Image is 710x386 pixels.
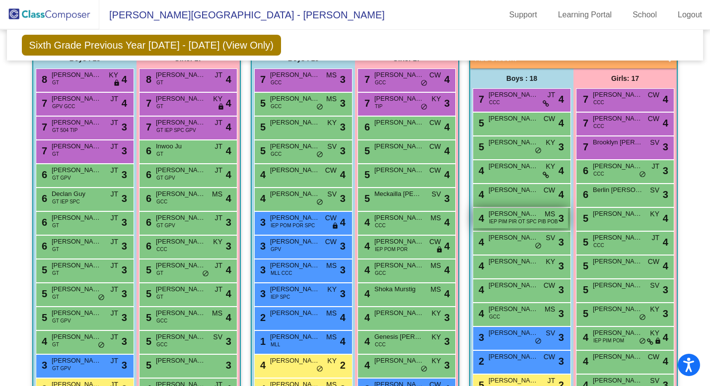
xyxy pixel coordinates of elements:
span: 4 [559,92,564,107]
span: 5 [362,145,370,156]
span: CCC [156,246,167,253]
a: Logout [670,7,710,23]
span: JT [110,94,118,104]
span: 6 [39,241,47,252]
span: Inwoo Ju [156,141,206,151]
span: 4 [226,286,231,301]
span: CW [429,165,441,176]
span: [PERSON_NAME] [156,260,206,270]
span: [PERSON_NAME] [270,94,320,104]
span: 5 [258,122,266,132]
span: [PERSON_NAME] [156,189,206,199]
span: JT [110,284,118,295]
span: 3 [258,264,266,275]
span: 3 [340,191,346,206]
span: 5 [39,288,47,299]
span: do_not_disturb_alt [535,147,542,155]
span: 3 [559,306,564,321]
span: 7 [258,74,266,85]
span: [PERSON_NAME] [593,280,642,290]
span: GT IEP SPC GPV [156,127,196,134]
span: [PERSON_NAME] [374,165,424,175]
span: SV [546,233,555,243]
span: JT [214,141,222,152]
span: 3 [559,235,564,250]
span: [PERSON_NAME] [52,94,101,104]
span: 4 [444,215,450,230]
span: [PERSON_NAME] [593,209,642,219]
span: [PERSON_NAME] [374,260,424,270]
span: [PERSON_NAME] [52,237,101,247]
span: IEP SPC [271,293,290,301]
span: JT [651,161,659,172]
span: [PERSON_NAME] [489,280,538,290]
span: GPV GCC [52,103,75,110]
span: 4 [444,262,450,277]
span: MS [326,70,337,80]
span: 4 [362,264,370,275]
span: 6 [39,169,47,180]
span: [PERSON_NAME] [270,189,320,199]
span: 4 [226,143,231,158]
span: MS [545,304,555,315]
span: SV [650,280,659,291]
span: 3 [340,143,346,158]
span: 3 [226,215,231,230]
span: 6 [39,217,47,228]
span: 4 [444,72,450,87]
span: JT [214,118,222,128]
span: 7 [143,98,151,109]
span: 3 [122,143,127,158]
span: 3 [663,163,668,178]
span: 3 [122,120,127,134]
span: GT GPV [156,174,175,182]
span: 3 [663,187,668,202]
span: 5 [580,237,588,248]
span: CW [544,185,555,195]
span: 4 [663,235,668,250]
span: [PERSON_NAME] [489,233,538,243]
span: [PERSON_NAME] [156,284,206,294]
span: 4 [476,284,484,295]
span: JT [651,233,659,243]
span: 6 [143,193,151,204]
span: 4 [559,116,564,130]
span: [PERSON_NAME] [270,118,320,128]
span: JT [110,118,118,128]
span: JT [110,308,118,319]
span: 4 [444,120,450,134]
span: 3 [663,139,668,154]
span: 7 [580,141,588,152]
span: Sixth Grade Previous Year [DATE] - [DATE] (View Only) [22,35,281,56]
span: GT [156,103,163,110]
span: 4 [362,241,370,252]
span: [PERSON_NAME] [270,284,320,294]
span: GT [52,269,59,277]
span: CCC [593,170,604,178]
span: [PERSON_NAME] [52,70,101,80]
span: CW [648,114,659,124]
span: [PERSON_NAME] [374,70,424,80]
span: [PERSON_NAME] [270,141,320,151]
span: [PERSON_NAME] [489,114,538,124]
span: 6 [143,217,151,228]
span: MS [430,213,441,223]
span: 4 [663,258,668,273]
span: MS [326,260,337,271]
span: [PERSON_NAME] [593,304,642,314]
span: 7 [39,145,47,156]
span: do_not_disturb_alt [535,242,542,250]
span: 4 [226,191,231,206]
span: [PERSON_NAME] [270,70,320,80]
span: SV [327,141,337,152]
span: KY [431,94,441,104]
span: do_not_disturb_alt [639,171,646,179]
span: GT [52,222,59,229]
span: GT [156,79,163,86]
span: Meckailla [PERSON_NAME] [374,189,424,199]
span: [PERSON_NAME] [374,94,424,104]
span: CW [544,280,555,291]
span: MS [430,284,441,295]
span: CCC [489,99,500,106]
span: KY [213,94,222,104]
